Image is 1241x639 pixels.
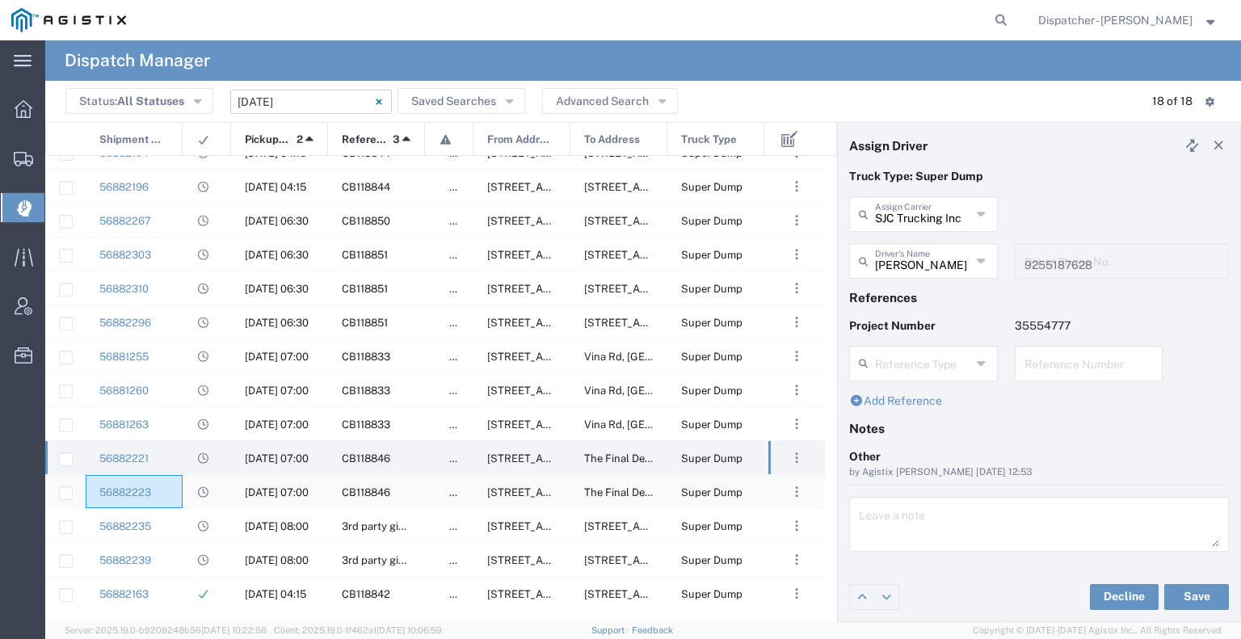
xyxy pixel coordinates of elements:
[393,123,400,157] span: 3
[99,418,149,431] a: 56881263
[487,351,735,363] span: 5365 Clark Rd, Paradise, California, 95969, United States
[245,215,309,227] span: 09/22/2025, 06:30
[487,588,735,600] span: 6501 Florin Perkins Rd, Sacramento, California, United States
[342,486,390,498] span: CB118846
[584,520,745,532] span: 22715 Canyon Way, Colfax, California, 95713, United States
[1164,584,1229,610] button: Save
[449,249,473,261] span: false
[584,283,745,295] span: 23626 Foresthill Rd, Foresthill, California, United States
[584,486,1066,498] span: The Final Destination is not defined yet, Placerville, California, United States
[65,625,267,635] span: Server: 2025.19.0-b9208248b56
[849,394,942,407] a: Add Reference
[245,351,309,363] span: 09/22/2025, 07:00
[785,311,808,334] button: ...
[795,347,798,366] span: . . .
[849,448,1229,465] div: Other
[1015,317,1163,334] p: 35554777
[584,418,951,431] span: Vina Rd, Vina, California, 96092, United States
[342,249,388,261] span: CB118851
[377,625,442,635] span: [DATE] 10:06:59
[785,243,808,266] button: ...
[785,175,808,198] button: ...
[681,452,742,465] span: Super Dump
[245,181,306,193] span: 09/22/2025, 04:15
[245,520,309,532] span: 09/22/2025, 08:00
[99,181,149,193] a: 56882196
[245,486,309,498] span: 09/22/2025, 07:00
[245,123,291,157] span: Pickup Date and Time
[99,215,151,227] a: 56882267
[449,520,473,532] span: false
[584,317,745,329] span: 23626 Foresthill Rd, Foresthill, California, United States
[99,452,149,465] a: 56882221
[99,283,149,295] a: 56882310
[584,452,1066,465] span: The Final Destination is not defined yet, Placerville, California, United States
[584,123,640,157] span: To Address
[245,588,306,600] span: 09/22/2025, 04:15
[342,588,390,600] span: CB118842
[99,385,149,397] a: 56881260
[681,385,742,397] span: Super Dump
[795,380,798,400] span: . . .
[795,279,798,298] span: . . .
[65,88,213,114] button: Status:All Statuses
[117,95,184,107] span: All Statuses
[785,413,808,435] button: ...
[99,588,149,600] a: 56882163
[542,88,678,114] button: Advanced Search
[245,283,309,295] span: 09/22/2025, 06:30
[245,317,309,329] span: 09/22/2025, 06:30
[342,317,388,329] span: CB118851
[342,181,390,193] span: CB118844
[99,520,151,532] a: 56882235
[449,385,473,397] span: false
[1037,11,1219,30] button: Dispatcher - [PERSON_NAME]
[584,554,745,566] span: 22715 Canyon Way, Colfax, California, 95713, United States
[487,249,648,261] span: 2601 Hwy 49, Cool, California, 95614, United States
[487,283,648,295] span: 2601 Hwy 49, Cool, California, 95614, United States
[342,554,435,566] span: 3rd party giveaway
[795,584,798,603] span: . . .
[795,414,798,434] span: . . .
[342,385,390,397] span: CB118833
[849,421,1229,435] h4: Notes
[681,554,742,566] span: Super Dump
[681,418,742,431] span: Super Dump
[849,465,1229,480] div: by Agistix [PERSON_NAME] [DATE] 12:53
[584,351,951,363] span: Vina Rd, Vina, California, 96092, United States
[874,585,898,609] a: Edit next row
[681,249,742,261] span: Super Dump
[785,515,808,537] button: ...
[681,215,742,227] span: Super Dump
[342,283,388,295] span: CB118851
[584,249,745,261] span: 23626 Foresthill Rd, Foresthill, California, United States
[449,554,473,566] span: false
[681,588,742,600] span: Super Dump
[681,181,742,193] span: Super Dump
[342,123,387,157] span: Reference
[274,625,442,635] span: Client: 2025.19.0-1f462a1
[342,215,390,227] span: CB118850
[11,8,126,32] img: logo
[681,520,742,532] span: Super Dump
[398,88,525,114] button: Saved Searches
[785,582,808,605] button: ...
[487,520,648,532] span: 32106 Ridge Rd, Dutch Flat, California, 95701, United States
[785,209,808,232] button: ...
[487,215,648,227] span: 2601 Hwy 49, Cool, California, 95614, United States
[99,554,151,566] a: 56882239
[795,550,798,570] span: . . .
[449,351,473,363] span: false
[795,245,798,264] span: . . .
[795,482,798,502] span: . . .
[342,351,390,363] span: CB118833
[973,624,1222,637] span: Copyright © [DATE]-[DATE] Agistix Inc., All Rights Reserved
[487,452,648,465] span: 6400 Claim St, Placerville, California, United States
[785,549,808,571] button: ...
[785,277,808,300] button: ...
[795,177,798,196] span: . . .
[487,486,648,498] span: 6400 Claim St, Placerville, California, United States
[795,448,798,468] span: . . .
[584,181,745,193] span: 10936 Iron Mountain Rd, Redding, California, United States
[795,516,798,536] span: . . .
